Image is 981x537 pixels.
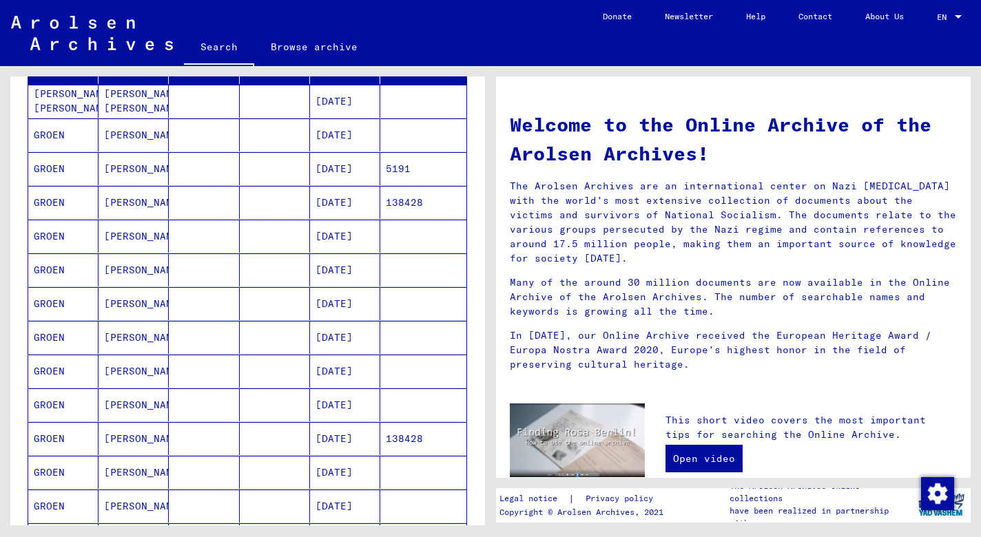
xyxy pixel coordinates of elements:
mat-cell: GROEN [28,355,99,388]
mat-cell: [PERSON_NAME] [99,220,169,253]
mat-cell: [DATE] [310,152,380,185]
mat-cell: [PERSON_NAME] [99,118,169,151]
mat-cell: [PERSON_NAME] [99,422,169,455]
mat-cell: [DATE] [310,321,380,354]
mat-cell: GROEN [28,118,99,151]
h1: Welcome to the Online Archive of the Arolsen Archives! [510,110,957,168]
mat-cell: [DATE] [310,355,380,388]
mat-cell: [DATE] [310,388,380,421]
mat-cell: [PERSON_NAME] [99,287,169,320]
mat-cell: [PERSON_NAME] [99,355,169,388]
img: video.jpg [510,403,645,477]
mat-cell: GROEN [28,321,99,354]
mat-cell: [PERSON_NAME] [99,489,169,523]
mat-cell: 5191 [380,152,466,185]
a: Privacy policy [575,492,670,506]
mat-cell: [DATE] [310,422,380,455]
mat-cell: GROEN [28,253,99,286]
p: have been realized in partnership with [730,505,911,529]
mat-cell: [PERSON_NAME] [99,456,169,489]
mat-cell: [PERSON_NAME] [99,186,169,219]
mat-cell: GROEN [28,152,99,185]
mat-cell: GROEN [28,489,99,523]
a: Browse archive [254,30,374,63]
mat-cell: GROEN [28,422,99,455]
mat-cell: [DATE] [310,186,380,219]
p: Many of the around 30 million documents are now available in the Online Archive of the Arolsen Ar... [510,275,957,319]
mat-cell: [DATE] [310,287,380,320]
mat-cell: [PERSON_NAME] [PERSON_NAME] [28,85,99,118]
mat-cell: [DATE] [310,85,380,118]
mat-cell: GROEN [28,186,99,219]
div: | [499,492,670,506]
mat-cell: [DATE] [310,489,380,523]
p: The Arolsen Archives are an international center on Nazi [MEDICAL_DATA] with the world’s most ext... [510,179,957,266]
mat-cell: [PERSON_NAME] [PERSON_NAME] [99,85,169,118]
p: This short video covers the most important tips for searching the Online Archive. [665,413,957,442]
mat-cell: [PERSON_NAME] [99,253,169,286]
span: EN [937,12,952,22]
mat-cell: GROEN [28,287,99,320]
mat-cell: 138428 [380,422,466,455]
mat-cell: GROEN [28,220,99,253]
mat-cell: [DATE] [310,456,380,489]
a: Search [184,30,254,66]
mat-cell: 138428 [380,186,466,219]
mat-cell: [DATE] [310,118,380,151]
mat-cell: [DATE] [310,220,380,253]
mat-cell: GROEN [28,456,99,489]
a: Legal notice [499,492,568,506]
img: Change consent [921,477,954,510]
mat-cell: [PERSON_NAME] [99,388,169,421]
p: The Arolsen Archives online collections [730,480,911,505]
a: Open video [665,445,743,472]
img: Arolsen_neg.svg [11,16,173,50]
p: In [DATE], our Online Archive received the European Heritage Award / Europa Nostra Award 2020, Eu... [510,328,957,372]
p: Copyright © Arolsen Archives, 2021 [499,506,670,518]
img: yv_logo.png [916,487,967,522]
div: Change consent [920,476,953,509]
mat-cell: [DATE] [310,253,380,286]
mat-cell: [PERSON_NAME] [99,152,169,185]
mat-cell: GROEN [28,388,99,421]
mat-cell: [PERSON_NAME] [99,321,169,354]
